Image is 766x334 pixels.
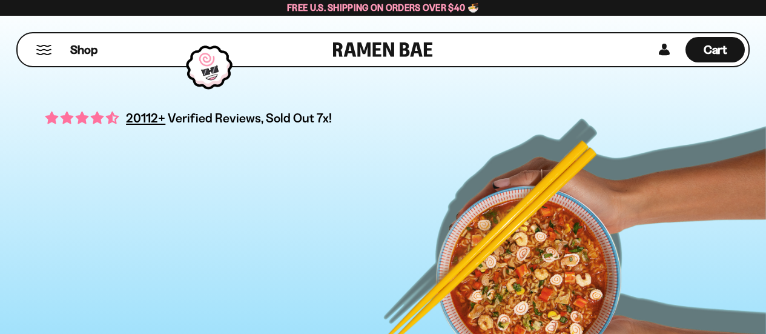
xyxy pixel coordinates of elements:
[70,37,97,62] a: Shop
[70,42,97,58] span: Shop
[685,33,745,66] a: Cart
[168,110,332,125] span: Verified Reviews, Sold Out 7x!
[704,42,727,57] span: Cart
[126,109,165,127] span: 20112+
[287,2,479,13] span: Free U.S. Shipping on Orders over $40 🍜
[36,45,52,55] button: Mobile Menu Trigger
